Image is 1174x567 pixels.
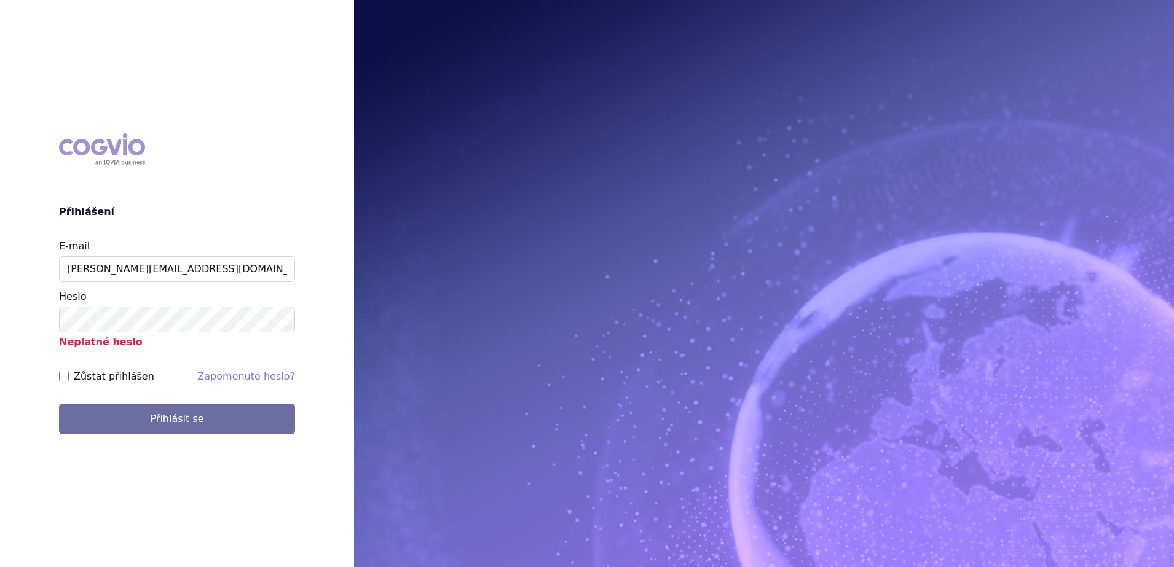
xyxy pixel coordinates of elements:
[197,370,295,382] a: Zapomenuté heslo?
[74,369,154,384] label: Zůstat přihlášen
[59,205,295,219] h2: Přihlášení
[59,404,295,434] button: Přihlásit se
[59,332,295,350] p: Neplatné heslo
[59,133,145,165] div: COGVIO
[59,240,90,252] label: E-mail
[59,291,86,302] label: Heslo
